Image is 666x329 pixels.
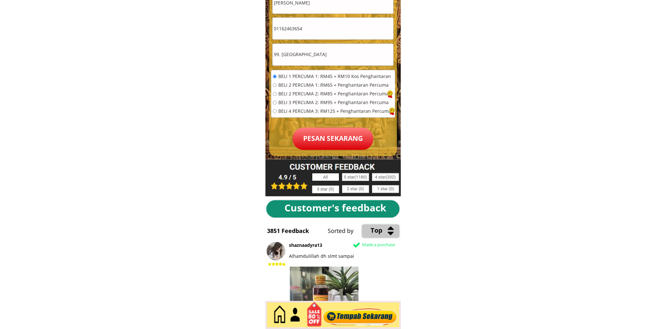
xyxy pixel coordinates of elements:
[273,44,393,66] input: Alamat
[371,226,429,236] div: Top
[278,74,391,79] span: BELI 1 PERCUMA 1: RM45 + RM10 Kos Penghantaran
[289,242,440,249] div: shaznaadyra13
[293,128,373,150] p: Pesan sekarang
[278,92,391,96] span: BELI 2 PERCUMA 2: RM85 + Penghantaran Percuma
[284,200,392,216] div: Customer's feedback
[278,83,391,88] span: BELI 2 PERCUMA 1: RM65 + Penghantaran Percuma
[278,101,391,105] span: BELI 3 PERCUMA 2: RM95 + Penghantaran Percuma
[363,242,431,248] div: Made a purchase
[278,109,391,114] span: BELI 4 PERCUMA 3: RM125 + Penghantaran Percuma
[267,227,318,236] div: 3851 Feedback
[273,18,393,40] input: Telefon
[328,227,479,236] div: Sorted by
[289,253,400,260] div: Alhamdulillah dh slmt sampai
